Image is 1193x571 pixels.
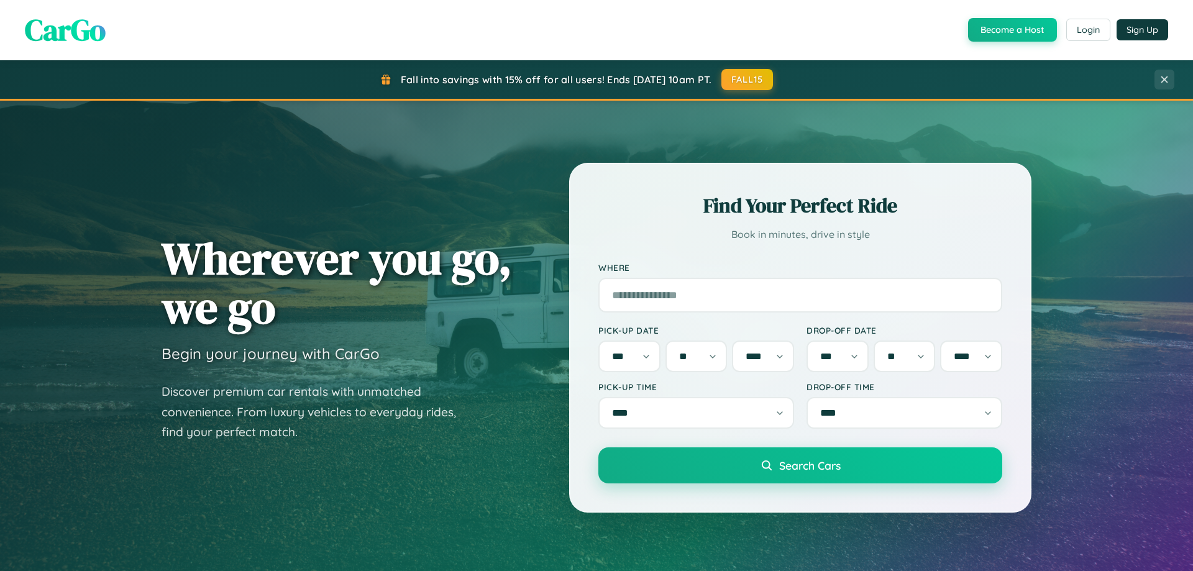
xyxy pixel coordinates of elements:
label: Pick-up Date [598,325,794,336]
label: Where [598,262,1002,273]
button: Become a Host [968,18,1057,42]
p: Book in minutes, drive in style [598,226,1002,244]
span: CarGo [25,9,106,50]
button: FALL15 [721,69,774,90]
h1: Wherever you go, we go [162,234,512,332]
button: Search Cars [598,447,1002,483]
span: Fall into savings with 15% off for all users! Ends [DATE] 10am PT. [401,73,712,86]
label: Drop-off Date [807,325,1002,336]
h2: Find Your Perfect Ride [598,192,1002,219]
button: Sign Up [1117,19,1168,40]
span: Search Cars [779,459,841,472]
label: Pick-up Time [598,381,794,392]
label: Drop-off Time [807,381,1002,392]
h3: Begin your journey with CarGo [162,344,380,363]
button: Login [1066,19,1110,41]
p: Discover premium car rentals with unmatched convenience. From luxury vehicles to everyday rides, ... [162,381,472,442]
